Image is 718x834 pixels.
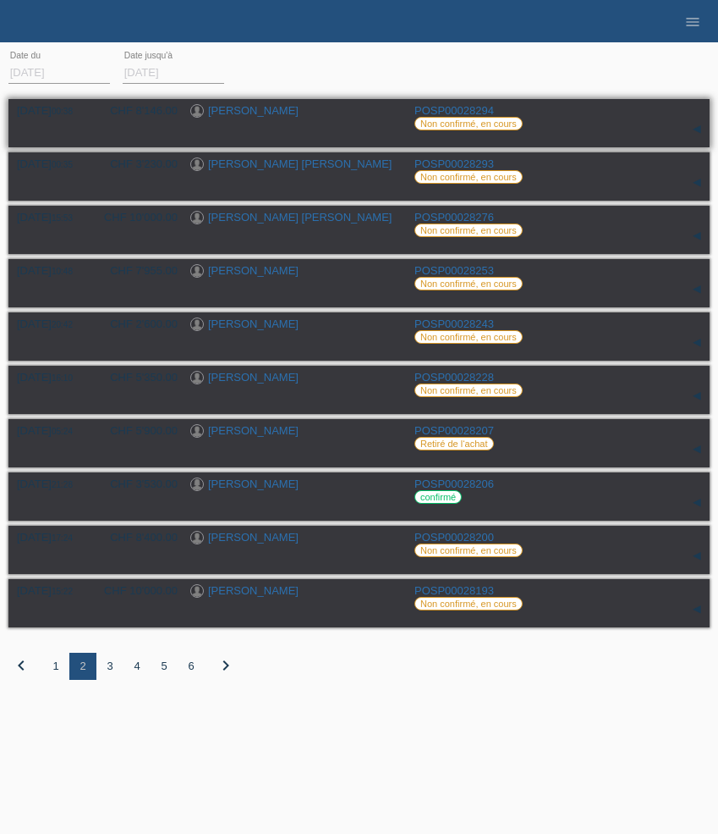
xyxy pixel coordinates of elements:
[42,653,69,680] div: 1
[414,277,523,290] label: Non confirmé, en cours
[208,104,299,117] a: [PERSON_NAME]
[208,157,392,170] a: [PERSON_NAME] [PERSON_NAME]
[684,437,710,462] div: étendre/coller
[52,587,73,596] span: 15:22
[52,480,73,489] span: 21:28
[17,211,85,224] div: [DATE]
[17,104,85,117] div: [DATE]
[208,531,299,544] a: [PERSON_NAME]
[684,544,710,569] div: étendre/coller
[414,224,523,237] label: Non confirmé, en cours
[414,584,494,597] a: POSP00028193
[97,264,178,277] div: CHF 7'955.00
[97,478,178,490] div: CHF 3'530.00
[97,371,178,384] div: CHF 5'350.00
[52,160,73,169] span: 00:35
[208,318,299,330] a: [PERSON_NAME]
[684,490,710,516] div: étendre/coller
[52,320,73,329] span: 20:42
[414,490,462,504] label: confirmé
[414,117,523,130] label: Non confirmé, en cours
[123,653,151,680] div: 4
[414,330,523,344] label: Non confirmé, en cours
[97,318,178,330] div: CHF 2'600.00
[96,653,123,680] div: 3
[52,533,73,543] span: 17:24
[414,318,494,330] a: POSP00028243
[208,478,299,490] a: [PERSON_NAME]
[17,371,85,384] div: [DATE]
[414,211,494,224] a: POSP00028276
[684,277,710,302] div: étendre/coller
[17,478,85,490] div: [DATE]
[414,531,494,544] a: POSP00028200
[208,371,299,384] a: [PERSON_NAME]
[684,170,710,196] div: étendre/coller
[17,157,85,170] div: [DATE]
[208,211,392,224] a: [PERSON_NAME] [PERSON_NAME]
[52,267,73,276] span: 10:48
[414,104,494,117] a: POSP00028294
[684,117,710,142] div: étendre/coller
[151,653,178,680] div: 5
[684,597,710,622] div: étendre/coller
[414,544,523,557] label: Non confirmé, en cours
[414,424,494,437] a: POSP00028207
[52,427,73,436] span: 05:24
[97,584,178,597] div: CHF 10'000.00
[684,330,710,356] div: étendre/coller
[684,14,701,30] i: menu
[676,16,710,26] a: menu
[414,264,494,277] a: POSP00028253
[414,371,494,384] a: POSP00028228
[97,424,178,437] div: CHF 5'900.00
[208,584,299,597] a: [PERSON_NAME]
[17,584,85,597] div: [DATE]
[97,211,178,224] div: CHF 10'000.00
[17,424,85,437] div: [DATE]
[208,264,299,277] a: [PERSON_NAME]
[208,424,299,437] a: [PERSON_NAME]
[52,213,73,223] span: 15:53
[97,157,178,170] div: CHF 3'230.00
[97,531,178,544] div: CHF 8'400.00
[17,264,85,277] div: [DATE]
[414,478,494,490] a: POSP00028206
[414,157,494,170] a: POSP00028293
[684,384,710,409] div: étendre/coller
[11,655,31,676] i: chevron_left
[17,318,85,330] div: [DATE]
[69,653,96,680] div: 2
[178,653,205,680] div: 6
[414,170,523,184] label: Non confirmé, en cours
[414,597,523,610] label: Non confirmé, en cours
[414,437,494,450] label: Retiré de l‘achat
[216,655,236,676] i: chevron_right
[52,107,73,116] span: 00:38
[684,224,710,249] div: étendre/coller
[52,373,73,383] span: 16:10
[17,531,85,544] div: [DATE]
[97,104,178,117] div: CHF 8'146.00
[414,384,523,397] label: Non confirmé, en cours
